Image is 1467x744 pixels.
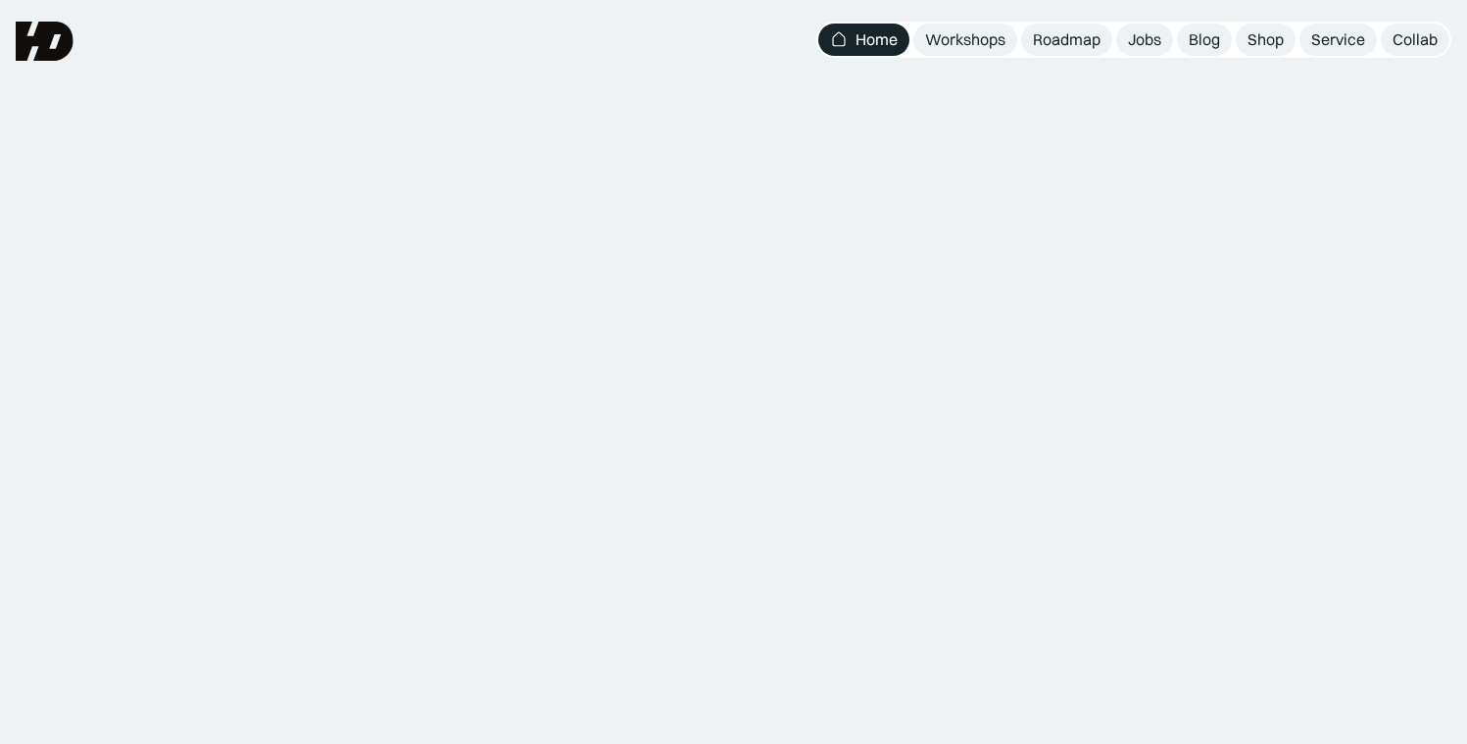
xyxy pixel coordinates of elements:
[1128,29,1161,50] div: Jobs
[856,29,898,50] div: Home
[1299,24,1377,56] a: Service
[925,29,1005,50] div: Workshops
[1381,24,1449,56] a: Collab
[1393,29,1438,50] div: Collab
[1189,29,1220,50] div: Blog
[818,24,909,56] a: Home
[1177,24,1232,56] a: Blog
[1247,29,1284,50] div: Shop
[1311,29,1365,50] div: Service
[1033,29,1100,50] div: Roadmap
[1116,24,1173,56] a: Jobs
[1236,24,1296,56] a: Shop
[913,24,1017,56] a: Workshops
[1021,24,1112,56] a: Roadmap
